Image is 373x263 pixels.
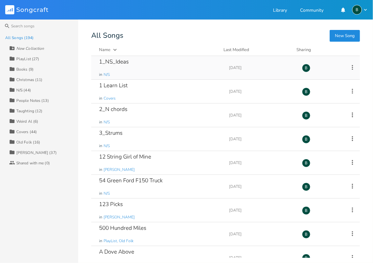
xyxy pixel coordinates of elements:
button: B [352,5,368,15]
div: [DATE] [229,66,294,70]
span: in [99,143,102,149]
div: Name [99,47,110,53]
button: Name [99,47,216,53]
div: PlayList (27) [16,57,39,61]
div: 123 Picks [99,201,123,207]
span: in [99,215,102,220]
div: [DATE] [229,256,294,260]
div: Weird Al (6) [16,119,38,123]
span: Covers [104,96,116,101]
div: [DATE] [229,208,294,212]
span: in [99,191,102,196]
div: People Notes (13) [16,99,49,103]
div: Last Modified [223,47,249,53]
div: [DATE] [229,90,294,93]
div: Shared with me (0) [16,161,50,165]
span: N/S [104,191,110,196]
div: [PERSON_NAME] (37) [16,151,57,155]
span: N/S [104,119,110,125]
span: [PERSON_NAME] [104,215,135,220]
button: New Song [330,30,360,42]
div: [DATE] [229,137,294,141]
div: New Collection [16,47,44,50]
div: BruCe [302,88,310,96]
div: BruCe [302,111,310,120]
div: BruCe [302,183,310,191]
div: [DATE] [229,161,294,165]
div: 1 Learn List [99,83,128,88]
a: Community [300,8,323,14]
span: PlayList, Old Folk [104,238,134,244]
div: BruCe [302,135,310,144]
div: All Songs (194) [5,36,34,40]
div: BruCe [352,5,362,15]
div: [DATE] [229,113,294,117]
span: N/S [104,143,110,149]
div: 500 Hundred Miles [99,225,146,231]
span: [PERSON_NAME] [104,167,135,173]
div: BruCe [302,254,310,262]
div: Christmas (11) [16,78,42,82]
div: Covers (44) [16,130,37,134]
span: in [99,119,102,125]
div: 3_Strums [99,130,122,136]
span: in [99,238,102,244]
button: Last Modified [223,47,289,53]
span: in [99,167,102,173]
div: BruCe [302,64,310,72]
div: N/S (44) [16,88,31,92]
span: in [99,96,102,101]
div: All Songs [91,33,360,39]
div: A Dove Above [99,249,134,255]
div: [DATE] [229,185,294,188]
div: [DATE] [229,232,294,236]
div: 12 String Girl of Mine [99,154,151,159]
span: N/S [104,72,110,77]
a: Library [273,8,287,14]
div: 54 Green Ford F150 Truck [99,178,163,183]
div: Old Folk (16) [16,140,40,144]
div: Sharing [296,47,336,53]
div: BruCe [302,206,310,215]
div: BruCe [302,159,310,167]
div: 2_N chords [99,106,127,112]
div: Taughting (12) [16,109,42,113]
div: BruCe [302,230,310,239]
div: 1_NS_Ideas [99,59,129,64]
span: in [99,72,102,77]
div: Books (9) [16,67,34,71]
